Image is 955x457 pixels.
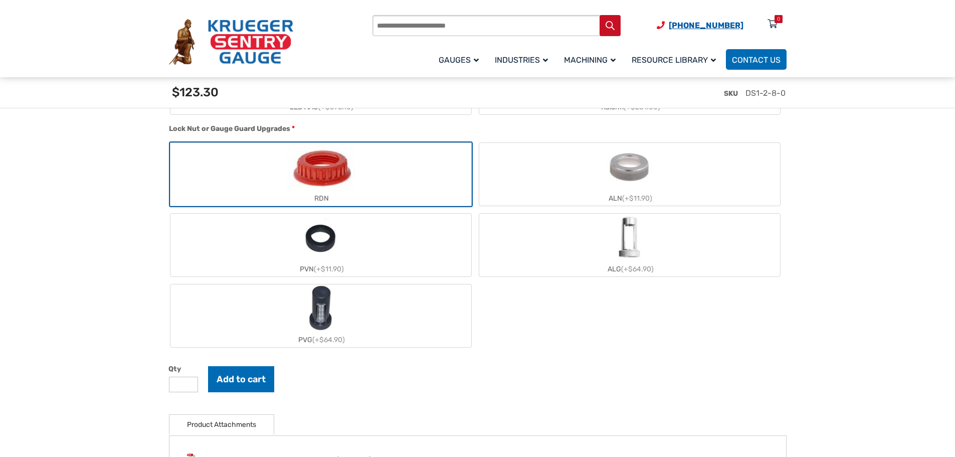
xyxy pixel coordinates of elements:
div: 0 [777,15,780,23]
span: Industries [495,55,548,65]
a: Phone Number (920) 434-8860 [657,19,743,32]
input: Product quantity [169,377,198,392]
span: (+$11.90) [622,194,652,203]
div: PVG [170,333,471,347]
span: [PHONE_NUMBER] [669,21,743,30]
div: ALN [479,191,780,206]
label: ALG [479,214,780,276]
label: ALN [479,143,780,206]
span: Gauges [439,55,479,65]
span: Lock Nut or Gauge Guard Upgrades [169,124,290,133]
span: Resource Library [632,55,716,65]
a: Gauges [433,48,489,71]
div: RDN [170,191,471,206]
span: (+$64.90) [621,265,654,273]
a: Contact Us [726,49,787,70]
label: PVG [170,284,471,347]
a: Machining [558,48,626,71]
div: PVN [170,262,471,276]
a: Product Attachments [187,415,256,434]
span: (+$11.90) [314,265,344,273]
label: PVN [170,214,471,276]
label: RDN [170,143,471,206]
img: Krueger Sentry Gauge [169,19,293,65]
span: DS1-2-8-0 [745,88,786,98]
div: ALG [479,262,780,276]
span: Machining [564,55,616,65]
a: Industries [489,48,558,71]
abbr: required [292,123,295,134]
button: Add to cart [208,366,274,392]
span: SKU [724,89,738,98]
span: (+$64.90) [312,336,345,344]
span: Contact Us [732,55,781,65]
a: Resource Library [626,48,726,71]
